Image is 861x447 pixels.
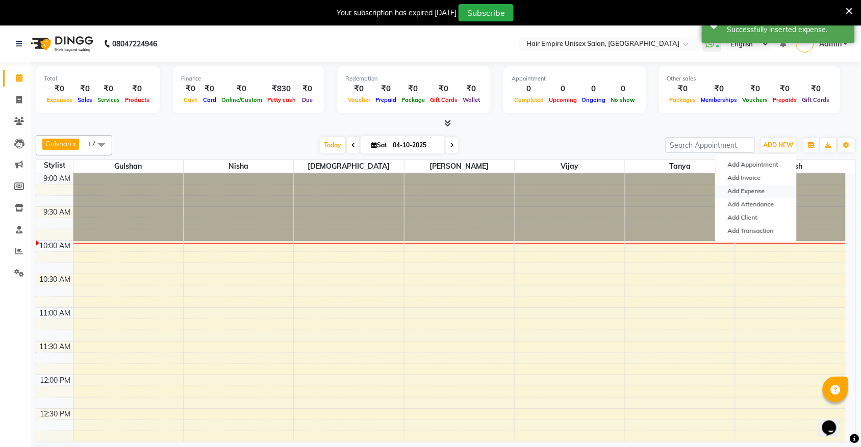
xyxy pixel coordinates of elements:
div: Finance [181,74,316,83]
div: ₹0 [399,83,427,95]
div: 11:00 AM [38,308,73,319]
a: Add Expense [716,185,796,198]
span: Completed [512,96,546,103]
div: Total [44,74,152,83]
div: ₹0 [800,83,832,95]
span: Products [122,96,152,103]
div: Your subscription has expired [DATE] [337,8,457,18]
span: +7 [88,139,104,147]
a: Add Client [716,211,796,224]
a: Add Transaction [716,224,796,238]
span: Admin [819,39,842,49]
div: ₹0 [699,83,740,95]
div: Redemption [345,74,483,83]
div: ₹830 [265,83,298,95]
div: ₹0 [200,83,219,95]
div: ₹0 [373,83,399,95]
div: ₹0 [345,83,373,95]
span: Cash [181,96,200,103]
iframe: chat widget [818,406,851,437]
span: Today [320,137,345,153]
button: Subscribe [459,4,514,21]
a: x [71,140,76,148]
span: Due [299,96,315,103]
span: Gulshan [45,140,71,148]
div: 10:30 AM [38,274,73,285]
div: Other sales [667,74,832,83]
span: Vouchers [740,96,771,103]
span: Online/Custom [219,96,265,103]
div: ₹0 [219,83,265,95]
span: Gift Cards [427,96,460,103]
span: Gulshan [73,160,183,173]
div: 0 [512,83,546,95]
div: Successfully inserted expense. [727,24,847,35]
div: Appointment [512,74,638,83]
div: 9:00 AM [42,173,73,184]
div: 11:30 AM [38,341,73,352]
span: Memberships [699,96,740,103]
img: Admin [796,35,814,52]
div: 0 [609,83,638,95]
span: Sales [75,96,95,103]
span: [PERSON_NAME] [404,160,514,173]
span: Card [200,96,219,103]
a: Add Invoice [716,171,796,185]
span: Petty cash [265,96,298,103]
input: Search Appointment [666,137,755,153]
span: Services [95,96,122,103]
div: 12:00 PM [38,375,73,386]
span: Sat [369,141,390,149]
div: ₹0 [95,83,122,95]
span: vijay [515,160,624,173]
div: ₹0 [460,83,483,95]
span: ADD NEW [764,141,794,149]
div: Stylist [36,160,73,171]
span: Ongoing [579,96,609,103]
div: ₹0 [298,83,316,95]
span: Nisha [184,160,293,173]
span: Prepaids [771,96,800,103]
div: ₹0 [75,83,95,95]
span: [DEMOGRAPHIC_DATA] [294,160,403,173]
div: ₹0 [771,83,800,95]
span: Tanya [625,160,735,173]
div: 0 [579,83,609,95]
span: No show [609,96,638,103]
span: Prepaid [373,96,399,103]
div: ₹0 [427,83,460,95]
div: ₹0 [740,83,771,95]
button: Add Appointment [716,158,796,171]
img: logo [26,30,96,58]
span: Packages [667,96,699,103]
div: 9:30 AM [42,207,73,218]
div: ₹0 [181,83,200,95]
div: ₹0 [44,83,75,95]
span: Voucher [345,96,373,103]
span: Expenses [44,96,75,103]
button: ADD NEW [761,138,796,152]
span: Wallet [460,96,483,103]
div: ₹0 [667,83,699,95]
span: Upcoming [546,96,579,103]
b: 08047224946 [112,30,157,58]
div: 12:30 PM [38,409,73,419]
span: Gift Cards [800,96,832,103]
a: Add Attendance [716,198,796,211]
div: ₹0 [122,83,152,95]
span: Package [399,96,427,103]
div: 10:00 AM [38,241,73,251]
input: 2025-10-04 [390,138,441,153]
div: 0 [546,83,579,95]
